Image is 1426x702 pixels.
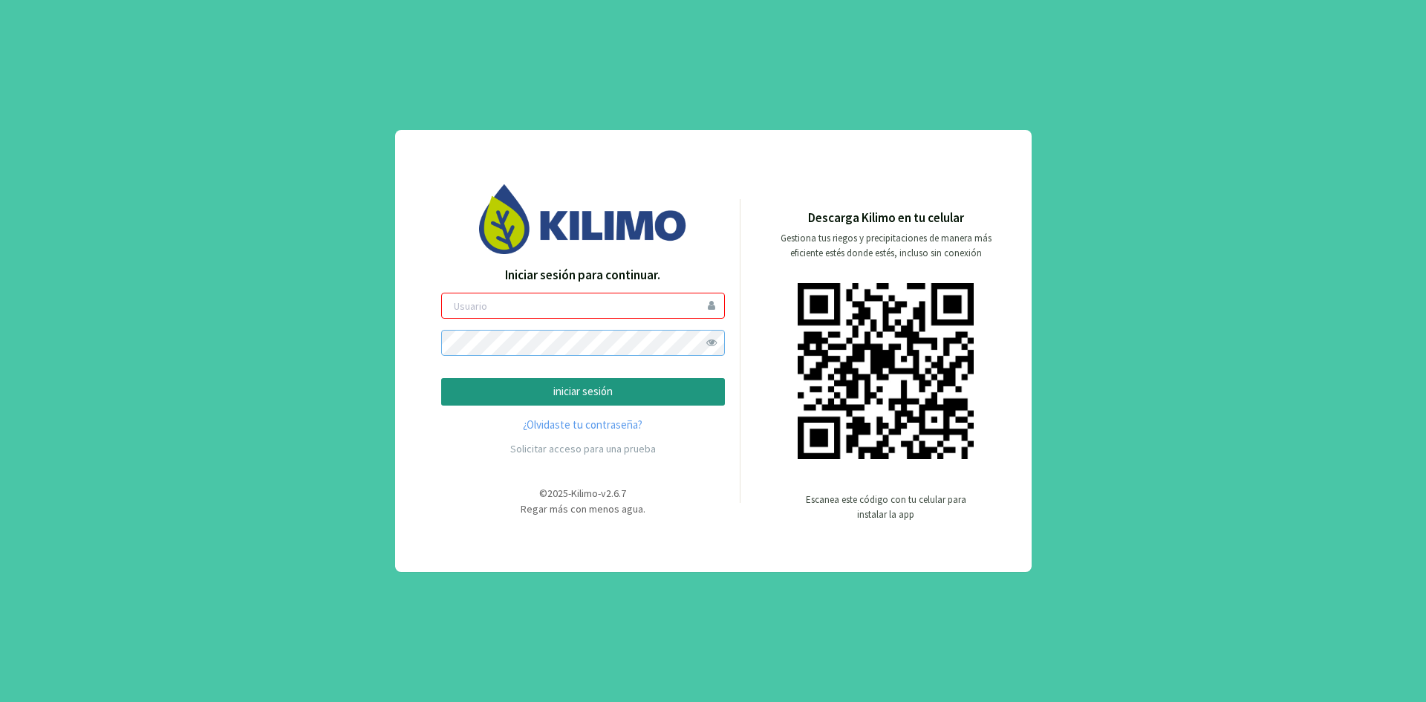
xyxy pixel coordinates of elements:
span: 2025 [547,487,568,500]
p: iniciar sesión [454,383,712,400]
span: © [539,487,547,500]
p: Gestiona tus riegos y precipitaciones de manera más eficiente estés donde estés, incluso sin cone... [772,231,1000,261]
p: Iniciar sesión para continuar. [441,266,725,285]
p: Descarga Kilimo en tu celular [808,209,964,228]
span: - [568,487,571,500]
p: Escanea este código con tu celular para instalar la app [804,493,968,522]
span: Kilimo [571,487,598,500]
span: Regar más con menos agua. [521,502,645,516]
a: ¿Olvidaste tu contraseña? [441,417,725,434]
a: Solicitar acceso para una prueba [510,442,656,455]
img: Image [479,184,687,253]
button: iniciar sesión [441,378,725,406]
span: v2.6.7 [601,487,626,500]
img: qr code [798,283,974,459]
span: - [598,487,601,500]
input: Usuario [441,293,725,319]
